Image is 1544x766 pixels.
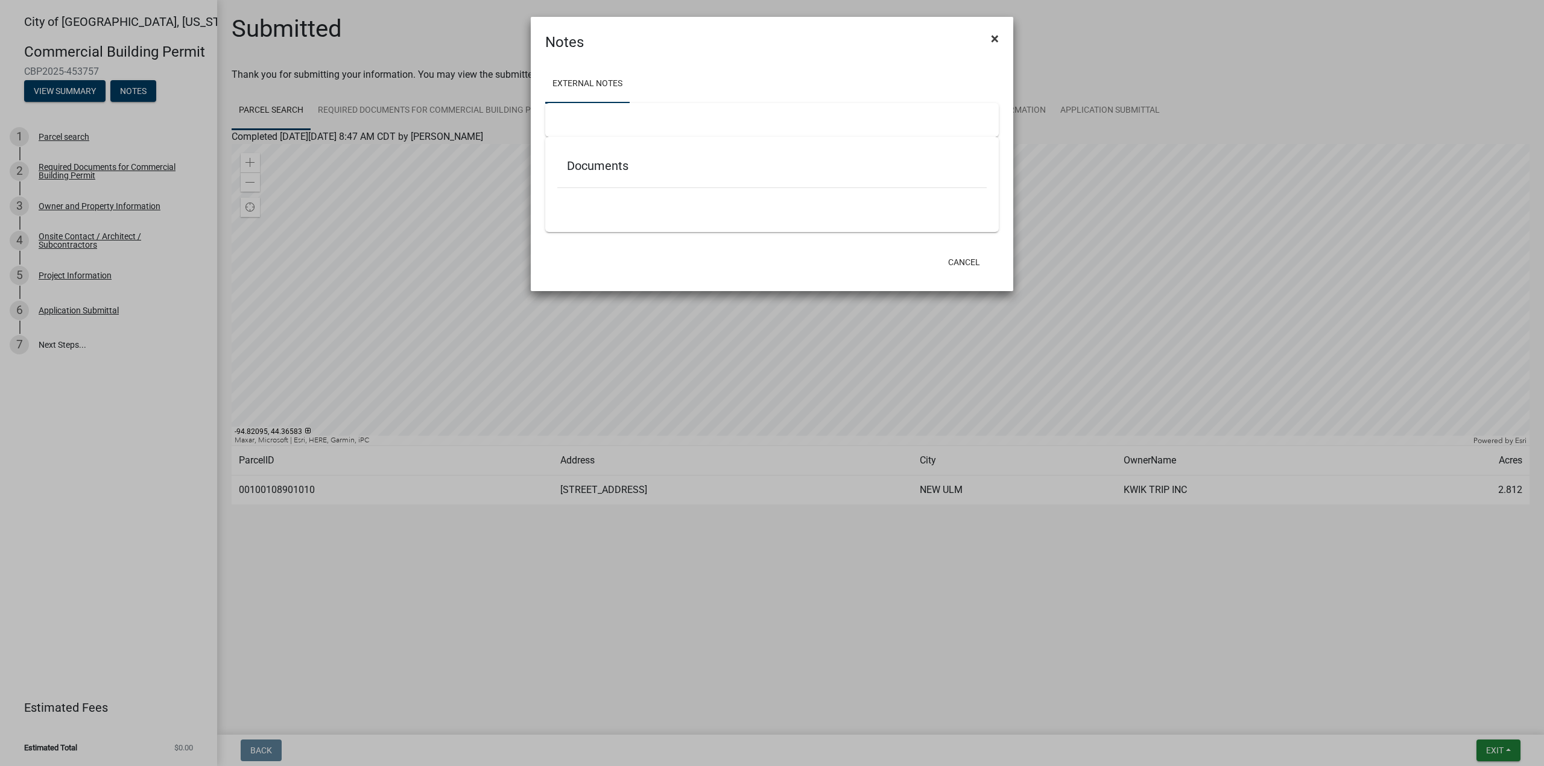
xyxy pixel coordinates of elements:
[567,159,977,173] h5: Documents
[981,22,1008,55] button: Close
[991,30,999,47] span: ×
[545,65,630,104] a: External Notes
[938,251,990,273] button: Cancel
[545,31,584,53] h4: Notes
